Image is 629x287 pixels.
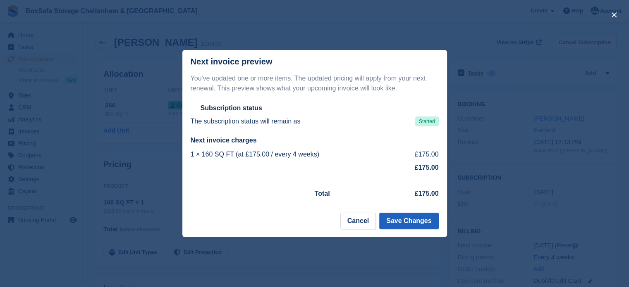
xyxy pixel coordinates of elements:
td: 1 × 160 SQ FT (at £175.00 / every 4 weeks) [191,148,400,161]
button: Save Changes [379,213,438,229]
h2: Subscription status [201,104,262,112]
strong: £175.00 [415,164,439,171]
strong: £175.00 [415,190,439,197]
button: close [607,8,621,21]
p: The subscription status will remain as [191,116,301,126]
p: You've updated one or more items. The updated pricing will apply from your next renewal. This pre... [191,74,439,93]
button: Cancel [340,213,376,229]
p: Next invoice preview [191,57,273,66]
strong: Total [315,190,330,197]
span: Started [415,116,439,126]
td: £175.00 [400,148,439,161]
h2: Next invoice charges [191,136,439,145]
